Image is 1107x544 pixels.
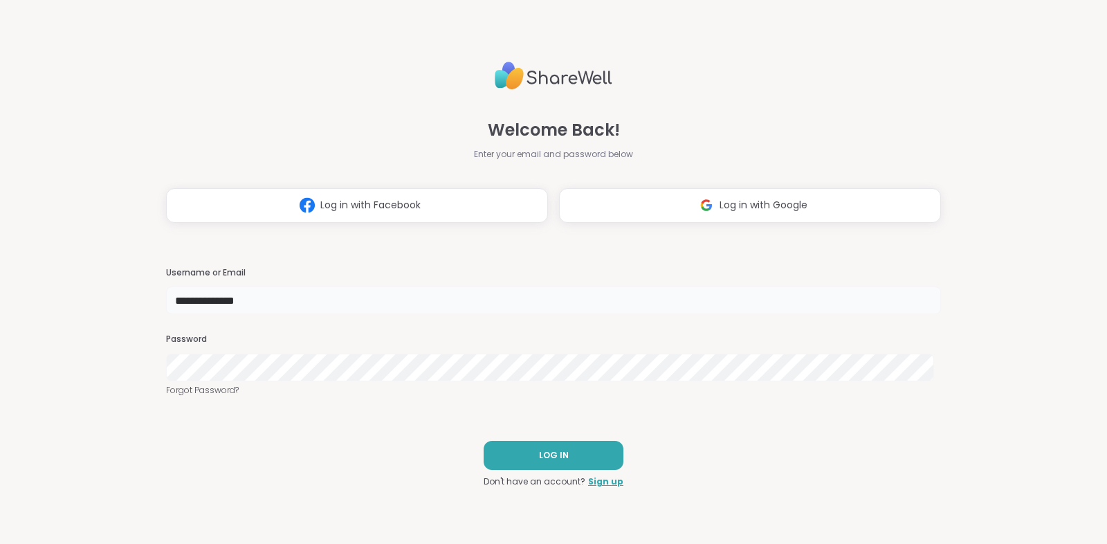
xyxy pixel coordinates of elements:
[539,449,569,462] span: LOG IN
[474,148,633,161] span: Enter your email and password below
[484,441,623,470] button: LOG IN
[294,192,320,218] img: ShareWell Logomark
[166,267,941,279] h3: Username or Email
[495,56,612,96] img: ShareWell Logo
[588,475,623,488] a: Sign up
[166,334,941,345] h3: Password
[166,384,941,397] a: Forgot Password?
[320,198,421,212] span: Log in with Facebook
[720,198,807,212] span: Log in with Google
[559,188,941,223] button: Log in with Google
[693,192,720,218] img: ShareWell Logomark
[166,188,548,223] button: Log in with Facebook
[484,475,585,488] span: Don't have an account?
[488,118,620,143] span: Welcome Back!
